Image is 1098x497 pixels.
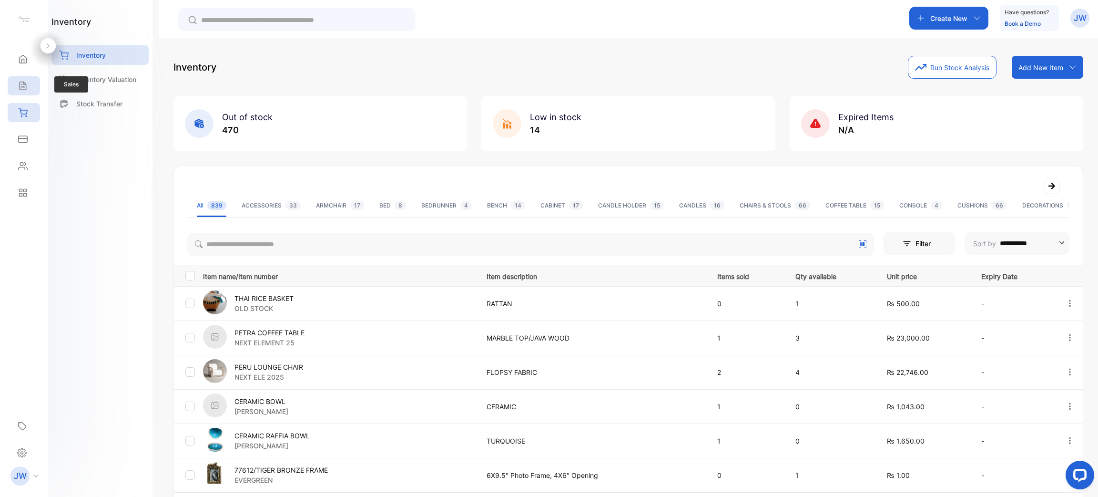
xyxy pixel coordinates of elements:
span: 15 [870,201,884,210]
div: CANDLE HOLDER [598,201,664,210]
p: Create New [930,13,967,23]
div: BENCH [487,201,525,210]
p: Stock Transfer [76,99,122,109]
span: 66 [795,201,810,210]
p: JW [14,470,27,482]
div: CABINET [540,201,583,210]
button: Run Stock Analysis [908,56,996,79]
span: 14 [511,201,525,210]
p: 1 [795,470,867,480]
span: ₨ 1,043.00 [887,403,925,411]
a: Stock Transfer [51,94,149,114]
span: 17 [569,201,583,210]
div: BED [379,201,406,210]
p: - [981,367,1046,377]
a: Inventory [51,45,149,65]
p: 1 [795,299,867,309]
p: CERAMIC [487,402,698,412]
p: 0 [795,402,867,412]
p: CERAMIC BOWL [234,396,288,406]
img: item [203,428,227,452]
div: CONSOLE [899,201,942,210]
p: THAI RICE BASKET [234,293,294,303]
p: - [981,402,1046,412]
p: 0 [717,299,775,309]
span: 33 [285,201,301,210]
span: ₨ 23,000.00 [887,334,930,342]
img: item [203,393,227,417]
p: - [981,436,1046,446]
p: 4 [795,367,867,377]
p: 0 [717,470,775,480]
span: Expired Items [838,112,894,122]
div: ACCESSORIES [242,201,301,210]
p: 14 [530,124,581,136]
span: ₨ 22,746.00 [887,368,928,376]
div: DECORATIONS [1022,201,1084,210]
div: CUSHIONS [957,201,1007,210]
span: Low in stock [530,112,581,122]
span: 4 [931,201,942,210]
img: item [203,325,227,349]
p: Item name/Item number [203,269,475,281]
iframe: LiveChat chat widget [1058,457,1098,497]
span: 4 [460,201,472,210]
p: 0 [795,436,867,446]
span: 215 [1067,201,1084,210]
p: Add New Item [1018,62,1063,72]
p: FLOPSY FABRIC [487,367,698,377]
div: ARMCHAIR [316,201,364,210]
img: logo [17,12,31,27]
p: Item description [487,269,698,281]
button: Create New [909,7,988,30]
h1: inventory [51,15,91,28]
span: 839 [207,201,226,210]
span: Sales [54,76,88,93]
span: Out of stock [222,112,273,122]
p: 2 [717,367,775,377]
span: ₨ 500.00 [887,300,920,308]
button: Sort by [965,232,1069,255]
p: PERU LOUNGE CHAIR [234,362,303,372]
p: PETRA COFFEE TABLE [234,328,305,338]
p: EVERGREEN [234,475,328,485]
p: Items sold [717,269,775,281]
img: item [203,290,227,314]
p: RATTAN [487,299,698,309]
p: MARBLE TOP/JAVA WOOD [487,333,698,343]
p: NEXT ELEMENT 25 [234,338,305,348]
p: [PERSON_NAME] [234,441,310,451]
div: COFFEE TABLE [825,201,884,210]
span: 17 [350,201,364,210]
p: Unit price [887,269,962,281]
button: JW [1070,7,1089,30]
p: - [981,299,1046,309]
div: CHAIRS & STOOLS [740,201,810,210]
p: Sort by [973,238,996,248]
p: Qty available [795,269,867,281]
span: 66 [992,201,1007,210]
p: 3 [795,333,867,343]
p: TURQUOISE [487,436,698,446]
span: ₨ 1,650.00 [887,437,925,445]
p: 77612/TIGER BRONZE FRAME [234,465,328,475]
span: 16 [710,201,724,210]
a: Book a Demo [1005,20,1041,27]
div: CANDLES [679,201,724,210]
p: 1 [717,333,775,343]
span: 15 [650,201,664,210]
p: Inventory Valuation [76,74,136,84]
p: - [981,333,1046,343]
img: item [203,462,227,486]
p: Inventory [173,60,216,74]
p: Have questions? [1005,8,1049,17]
p: 470 [222,124,273,136]
p: N/A [838,124,894,136]
div: BEDRUNNER [421,201,472,210]
span: ₨ 1.00 [887,471,910,479]
p: 1 [717,436,775,446]
p: NEXT ELE 2025 [234,372,303,382]
span: 8 [395,201,406,210]
p: [PERSON_NAME] [234,406,288,416]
